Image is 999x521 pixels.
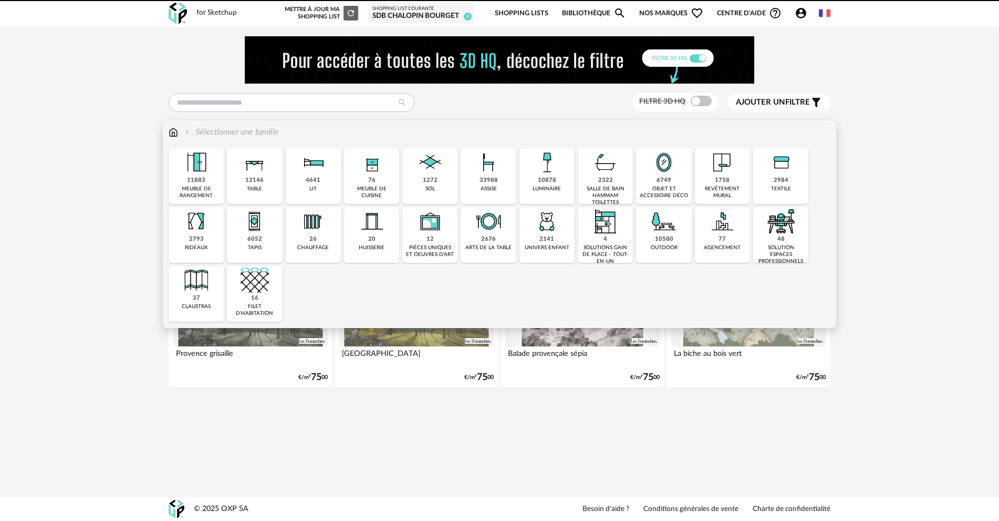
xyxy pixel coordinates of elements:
img: UniversEnfant.png [533,207,561,236]
div: 4 [603,236,607,243]
div: 37 [193,294,200,302]
span: Centre d'aideHelp Circle Outline icon [717,7,782,19]
div: 10878 [538,177,556,185]
div: luminaire [533,186,561,192]
span: Refresh icon [346,10,356,16]
div: €/m² 00 [464,374,494,381]
a: Besoin d'aide ? [582,505,629,514]
span: 0 [464,13,472,21]
div: tapis [248,244,262,251]
div: meuble de cuisine [347,186,396,199]
img: filet.png [241,266,269,294]
div: €/m² 00 [630,374,660,381]
div: table [247,186,262,192]
img: svg+xml;base64,PHN2ZyB3aWR0aD0iMTYiIGhlaWdodD0iMTciIHZpZXdCb3g9IjAgMCAxNiAxNyIgZmlsbD0ibm9uZSIgeG... [169,126,178,138]
img: OXP [169,500,184,518]
img: svg+xml;base64,PHN2ZyB3aWR0aD0iMTYiIGhlaWdodD0iMTYiIHZpZXdCb3g9IjAgMCAxNiAxNiIgZmlsbD0ibm9uZSIgeG... [183,126,191,138]
a: Shopping Lists [495,1,548,26]
div: assise [481,186,497,192]
img: Luminaire.png [533,148,561,177]
div: 2676 [481,236,496,243]
div: 1758 [715,177,730,185]
img: fr [819,7,830,19]
div: revêtement mural [698,186,747,199]
span: filtre [736,97,810,108]
div: lit [309,186,317,192]
div: 77 [719,236,726,243]
div: pièces uniques et oeuvres d'art [405,244,454,258]
img: Miroir.png [650,148,678,177]
img: Textile.png [767,148,795,177]
span: Filter icon [810,96,823,109]
div: agencement [704,244,741,251]
div: meuble de rangement [172,186,221,199]
a: Charte de confidentialité [753,505,830,514]
span: Help Circle Outline icon [769,7,782,19]
div: 6749 [657,177,671,185]
img: ArtTable.png [474,207,503,236]
img: Agencement.png [708,207,736,236]
div: © 2025 OXP SA [194,504,248,514]
img: Assise.png [474,148,503,177]
img: ToutEnUn.png [591,207,620,236]
div: salle de bain hammam toilettes [581,186,630,206]
div: 2984 [774,177,788,185]
div: huisserie [359,244,384,251]
div: [GEOGRAPHIC_DATA] [339,346,494,367]
div: Shopping List courante [372,6,470,12]
div: sol [425,186,435,192]
div: arts de la table [465,244,512,251]
div: Provence grisaille [173,346,328,367]
span: Account Circle icon [795,7,812,19]
div: 16 [251,294,258,302]
div: 48 [777,236,785,243]
div: 76 [368,177,376,185]
span: 75 [311,374,321,381]
div: Balade provençale sépia [505,346,660,367]
button: Ajouter unfiltre Filter icon [728,94,830,111]
img: Radiateur.png [299,207,327,236]
span: Nos marques [639,1,703,26]
div: Sélectionner une famille [183,126,279,138]
div: 33988 [480,177,498,185]
div: 2322 [598,177,613,185]
span: 75 [809,374,819,381]
div: chauffage [297,244,329,251]
img: Rangement.png [358,148,386,177]
div: 4641 [306,177,320,185]
a: Shopping List courante SDB Chalopin Bourget 0 [372,6,470,21]
div: textile [771,186,791,192]
img: Literie.png [299,148,327,177]
div: €/m² 00 [298,374,328,381]
img: Salle%20de%20bain.png [591,148,620,177]
div: 11883 [187,177,205,185]
div: outdoor [651,244,678,251]
img: Outdoor.png [650,207,678,236]
div: rideaux [185,244,207,251]
img: Meuble%20de%20rangement.png [182,148,211,177]
img: Table.png [241,148,269,177]
div: univers enfant [525,244,569,251]
div: solutions gain de place - tout-en-un [581,244,630,265]
div: Mettre à jour ma Shopping List [283,6,358,21]
img: Tapis.png [241,207,269,236]
a: BibliothèqueMagnify icon [562,1,626,26]
img: Rideaux.png [182,207,211,236]
a: Conditions générales de vente [643,505,738,514]
div: La biche au bois vert [671,346,826,367]
div: 1272 [423,177,438,185]
div: 2793 [189,236,204,243]
div: SDB Chalopin Bourget [372,12,470,21]
div: 20 [368,236,376,243]
span: 75 [643,374,653,381]
img: Huiserie.png [358,207,386,236]
div: 2141 [539,236,554,243]
div: 6052 [247,236,262,243]
img: OXP [169,3,187,24]
div: €/m² 00 [796,374,826,381]
span: Heart Outline icon [691,7,703,19]
img: Cloison.png [182,266,211,294]
img: Papier%20peint.png [708,148,736,177]
span: Magnify icon [613,7,626,19]
span: Ajouter un [736,98,785,106]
